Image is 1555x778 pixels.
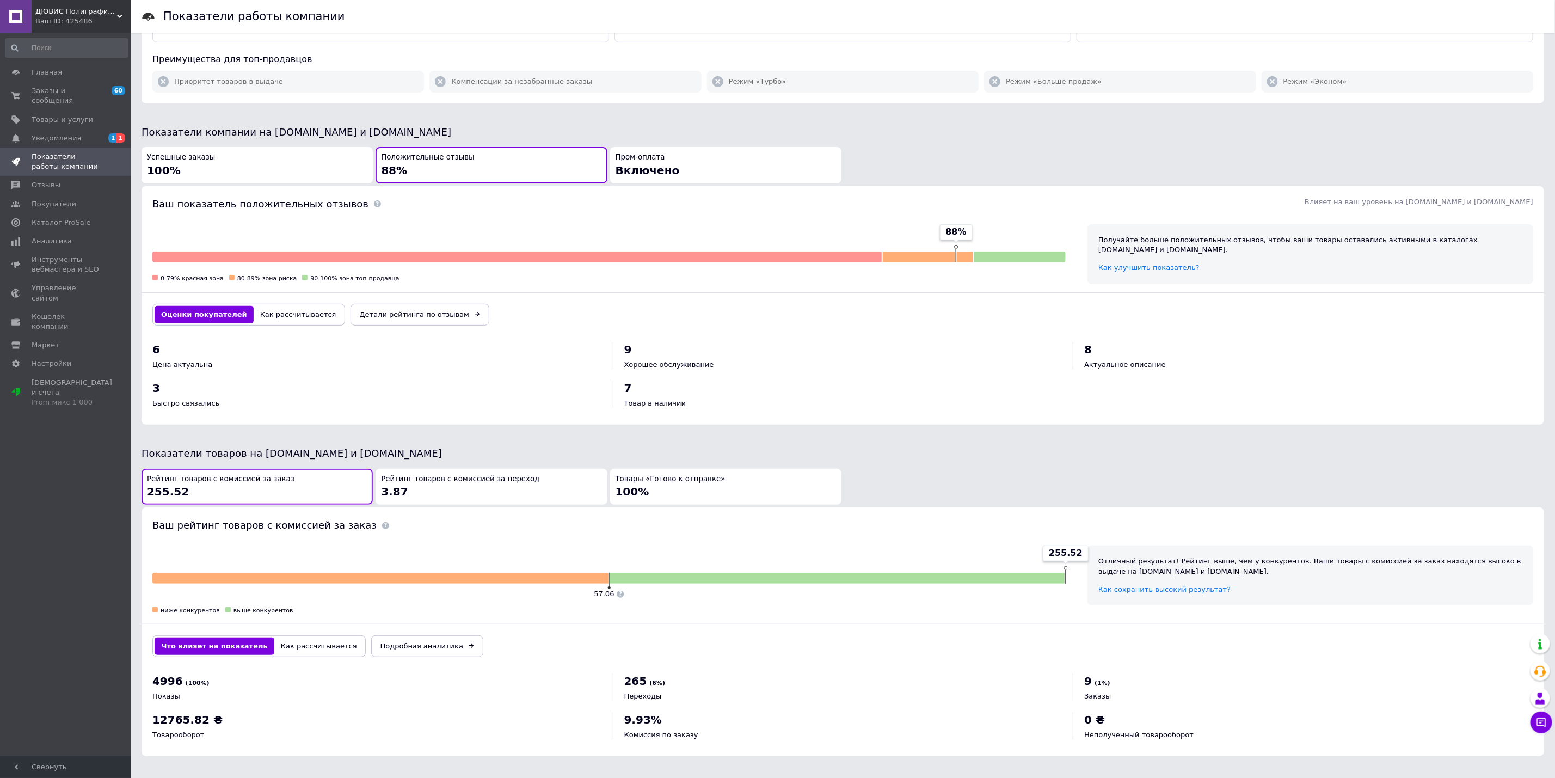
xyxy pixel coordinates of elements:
span: Покупатели [32,199,76,209]
span: 80-89% зона риска [237,275,297,282]
span: Товары и услуги [32,115,93,125]
span: Показатели работы компании [32,152,101,171]
span: 60 [112,86,125,95]
span: Товары «Готово к отправке» [616,474,726,485]
span: Компенсации за незабранные заказы [451,77,592,87]
span: Уведомления [32,133,81,143]
span: Переходы [624,692,662,700]
button: Товары «Готово к отправке»100% [610,469,841,505]
span: (1%) [1095,679,1110,687]
button: Рейтинг товаров с комиссией за переход3.87 [376,469,607,505]
span: Товарооборот [152,731,204,739]
span: (100%) [186,679,210,687]
button: Успешные заказы100% [142,147,373,183]
span: Заказы [1084,692,1111,700]
a: Подробная аналитика [371,635,483,657]
span: 7 [624,382,632,395]
span: Хорошее обслуживание [624,360,714,369]
span: 9 [1084,675,1092,688]
span: 4996 [152,675,183,688]
span: Приоритет товаров в выдаче [174,77,283,87]
span: Неполученный товарооборот [1084,731,1194,739]
span: Настройки [32,359,71,369]
span: ДЮВИС Полиграфическая Компания [35,7,117,16]
span: Положительные отзывы [381,152,474,163]
span: Отзывы [32,180,60,190]
span: 265 [624,675,647,688]
span: Инструменты вебмастера и SEO [32,255,101,274]
a: Как улучшить показатель? [1098,264,1200,272]
button: Положительные отзывы88% [376,147,607,183]
span: Пром-оплата [616,152,665,163]
span: 100% [616,485,649,498]
span: Управление сайтом [32,283,101,303]
span: ниже конкурентов [161,607,220,614]
span: Режим «Турбо» [729,77,786,87]
button: Как рассчитывается [274,638,364,655]
span: 90-100% зона топ-продавца [310,275,399,282]
span: 88% [381,164,407,177]
span: Заказы и сообщения [32,86,101,106]
span: 0 ₴ [1084,713,1105,726]
span: Каталог ProSale [32,218,90,228]
a: Детали рейтинга по отзывам [351,304,489,326]
span: Рейтинг товаров с комиссией за переход [381,474,539,485]
span: Актуальное описание [1084,360,1166,369]
span: 3 [152,382,160,395]
span: Показатели товаров на [DOMAIN_NAME] и [DOMAIN_NAME] [142,448,442,459]
span: Успешные заказы [147,152,215,163]
div: Prom микс 1 000 [32,397,112,407]
input: Поиск [5,38,128,58]
span: 8 [1084,343,1092,356]
span: 1 [116,133,125,143]
span: выше конкурентов [233,607,293,614]
span: Режим «Больше продаж» [1006,77,1102,87]
span: 0-79% красная зона [161,275,224,282]
span: 1 [108,133,117,143]
span: Режим «Эконом» [1283,77,1347,87]
span: Цена актуальна [152,360,212,369]
span: Кошелек компании [32,312,101,332]
div: Отличный результат! Рейтинг выше, чем у конкурентов. Ваши товары с комиссией за заказ находятся в... [1098,556,1522,576]
span: Аналитика [32,236,72,246]
span: 9.93% [624,713,662,726]
div: Ваш ID: 425486 [35,16,131,26]
span: [DEMOGRAPHIC_DATA] и счета [32,378,112,408]
span: Показы [152,692,180,700]
div: Получайте больше положительных отзывов, чтобы ваши товары оставались активными в каталогах [DOMAI... [1098,235,1522,255]
span: 9 [624,343,632,356]
span: 100% [147,164,181,177]
span: Ваш рейтинг товаров с комиссией за заказ [152,519,377,531]
span: Маркет [32,340,59,350]
button: Рейтинг товаров с комиссией за заказ255.52 [142,469,373,505]
span: 57.06 [594,590,614,598]
span: Главная [32,68,62,77]
span: 12765.82 ₴ [152,713,223,726]
span: Ваш показатель положительных отзывов [152,198,368,210]
span: Рейтинг товаров с комиссией за заказ [147,474,294,485]
span: 6 [152,343,160,356]
a: Как сохранить высокий результат? [1098,585,1231,593]
button: Пром-оплатаВключено [610,147,841,183]
span: Влияет на ваш уровень на [DOMAIN_NAME] и [DOMAIN_NAME] [1305,198,1533,206]
button: Чат с покупателем [1531,712,1552,733]
span: 255.52 [147,485,189,498]
span: 3.87 [381,485,408,498]
span: Преимущества для топ-продавцов [152,54,312,64]
span: Включено [616,164,680,177]
span: Товар в наличии [624,399,686,407]
span: 88% [945,226,966,238]
span: (6%) [649,679,665,687]
span: 255.52 [1049,547,1083,559]
span: Быстро связались [152,399,219,407]
button: Оценки покупателей [155,306,254,323]
h1: Показатели работы компании [163,10,345,23]
button: Что влияет на показатель [155,638,274,655]
span: Комиссия по заказу [624,731,698,739]
span: Показатели компании на [DOMAIN_NAME] и [DOMAIN_NAME] [142,126,451,138]
button: Как рассчитывается [254,306,343,323]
